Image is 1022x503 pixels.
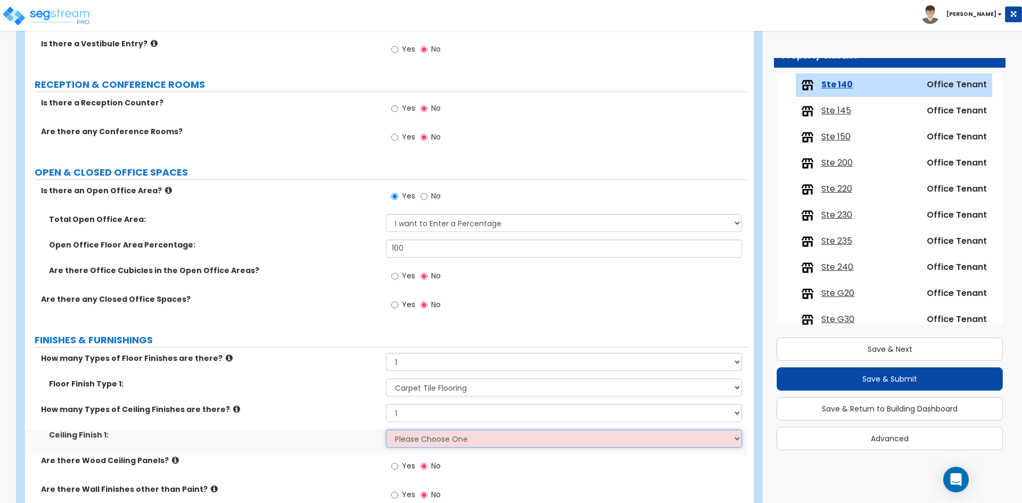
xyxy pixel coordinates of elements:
span: Yes [402,299,415,310]
span: No [431,489,441,500]
span: Office Tenant [927,183,987,195]
label: Are there Office Cubicles in the Open Office Areas? [49,265,378,276]
b: [PERSON_NAME] [946,10,996,18]
label: How many Types of Ceiling Finishes are there? [41,404,378,415]
span: No [431,44,441,54]
span: Ste 220 [821,183,852,195]
input: Yes [391,44,398,55]
span: Office Tenant [927,156,987,169]
img: tenants.png [801,314,814,326]
button: Save & Return to Building Dashboard [777,397,1003,420]
i: click for more info! [226,354,233,362]
span: No [431,191,441,201]
i: click for more info! [165,186,172,194]
span: No [431,131,441,142]
img: tenants.png [801,157,814,170]
i: click for more info! [211,485,218,493]
span: Office Tenant [927,209,987,221]
img: tenants.png [801,261,814,274]
span: No [431,103,441,113]
span: Ste G20 [821,287,854,300]
span: Ste 145 [821,105,851,117]
label: Is there a Reception Counter? [41,97,378,108]
button: Save & Submit [777,367,1003,391]
input: Yes [391,270,398,282]
span: Yes [402,131,415,142]
span: No [431,460,441,471]
span: Ste 240 [821,261,853,274]
input: No [421,299,427,311]
label: Are there any Conference Rooms? [41,126,378,137]
img: tenants.png [801,183,814,196]
input: Yes [391,131,398,143]
label: RECEPTION & CONFERENCE ROOMS [35,78,747,92]
span: Office Tenant [927,287,987,299]
label: Ceiling Finish 1: [49,430,378,440]
div: Open Intercom Messenger [943,467,969,492]
input: Yes [391,103,398,114]
img: tenants.png [801,79,814,92]
input: No [421,103,427,114]
label: OPEN & CLOSED OFFICE SPACES [35,166,747,179]
i: click for more info! [233,405,240,413]
input: No [421,270,427,282]
label: FINISHES & FURNISHINGS [35,333,747,347]
img: logo_pro_r.png [2,5,92,27]
span: Yes [402,460,415,471]
input: No [421,460,427,472]
input: No [421,489,427,501]
img: tenants.png [801,209,814,222]
label: Is there a Vestibule Entry? [41,38,378,49]
img: avatar.png [921,5,939,24]
span: Office Tenant [927,235,987,247]
span: Office Tenant [927,78,987,90]
label: Are there Wall Finishes other than Paint? [41,484,378,494]
input: No [421,191,427,202]
span: Ste 140 [821,79,853,91]
img: tenants.png [801,131,814,144]
i: click for more info! [151,39,158,47]
label: Are there Wood Ceiling Panels? [41,455,378,466]
label: Are there any Closed Office Spaces? [41,294,378,304]
img: tenants.png [801,287,814,300]
span: Office Tenant [927,261,987,273]
input: Yes [391,460,398,472]
span: Ste 230 [821,209,852,221]
img: tenants.png [801,105,814,118]
label: Floor Finish Type 1: [49,378,378,389]
label: How many Types of Floor Finishes are there? [41,353,378,364]
label: Is there an Open Office Area? [41,185,378,196]
i: click for more info! [172,456,179,464]
label: Open Office Floor Area Percentage: [49,240,378,250]
span: Yes [402,44,415,54]
span: Office Tenant [927,104,987,117]
input: Yes [391,299,398,311]
span: Ste G30 [821,314,854,326]
span: Ste 200 [821,157,853,169]
span: Yes [402,270,415,281]
span: Yes [402,103,415,113]
span: Yes [402,489,415,500]
span: No [431,270,441,281]
span: Office Tenant [927,313,987,325]
span: Ste 235 [821,235,852,248]
span: Office Tenant [927,130,987,143]
button: Save & Next [777,337,1003,361]
input: Yes [391,191,398,202]
span: Ste 150 [821,131,851,143]
input: No [421,131,427,143]
span: Yes [402,191,415,201]
img: tenants.png [801,235,814,248]
input: No [421,44,427,55]
button: Advanced [777,427,1003,450]
label: Total Open Office Area: [49,214,378,225]
input: Yes [391,489,398,501]
span: No [431,299,441,310]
